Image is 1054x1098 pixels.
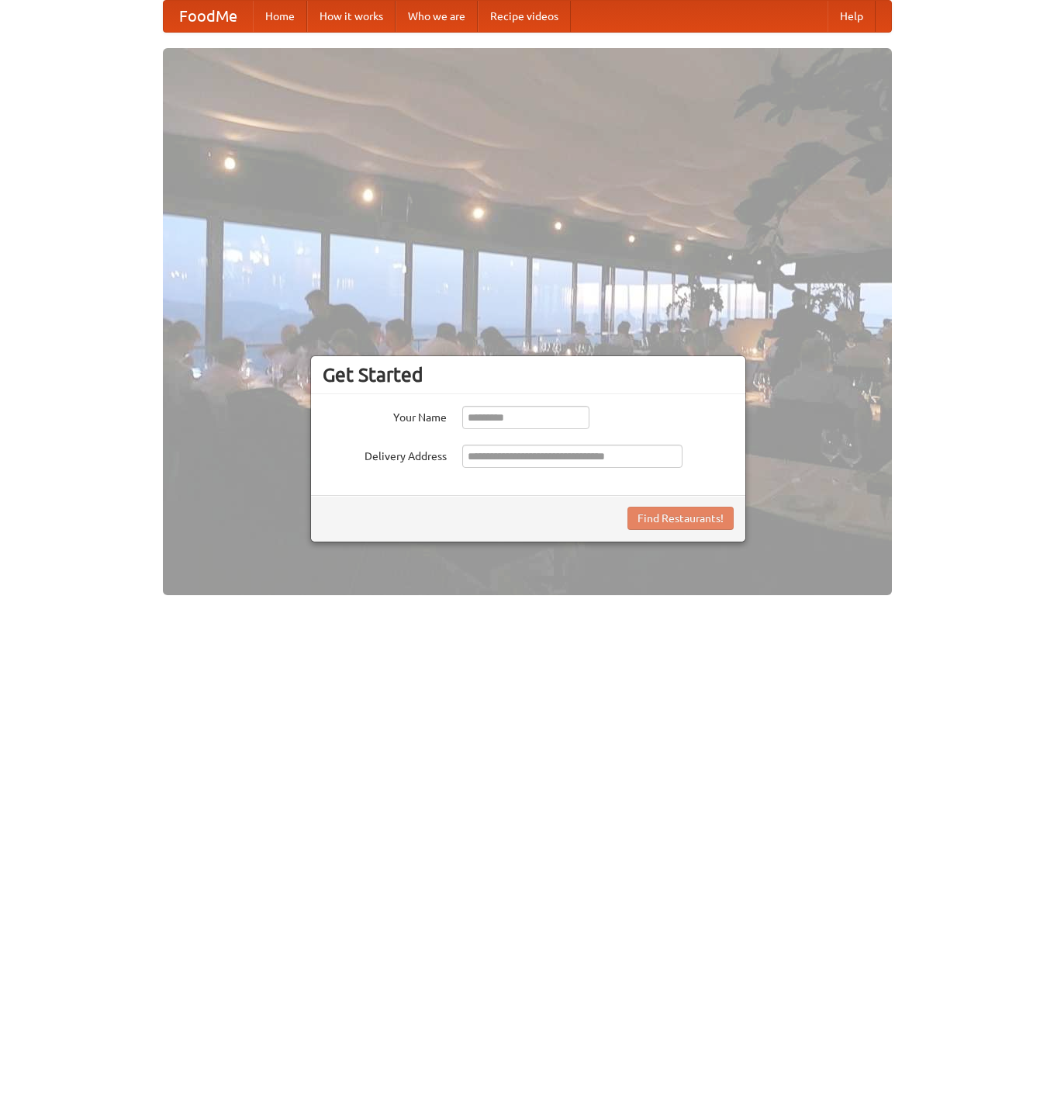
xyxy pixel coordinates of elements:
[323,406,447,425] label: Your Name
[253,1,307,32] a: Home
[307,1,396,32] a: How it works
[828,1,876,32] a: Help
[323,445,447,464] label: Delivery Address
[164,1,253,32] a: FoodMe
[627,507,734,530] button: Find Restaurants!
[478,1,571,32] a: Recipe videos
[396,1,478,32] a: Who we are
[323,363,734,386] h3: Get Started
